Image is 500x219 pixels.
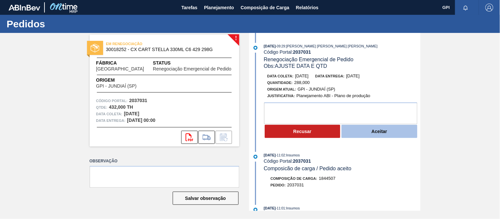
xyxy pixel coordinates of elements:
span: Renegociação Emergencial de Pedido [153,67,231,71]
span: Data entrega: [315,74,344,78]
img: atual [253,155,257,159]
span: - 11:01 [276,206,285,210]
button: Salvar observação [173,192,239,205]
span: Data coleta: [96,111,123,117]
span: [DATE] [264,44,276,48]
span: Planejamento ABI - Plano de produção [296,93,370,98]
img: Logout [485,4,493,12]
span: Quantidade : [267,81,293,85]
span: Composição de Carga [241,4,289,12]
img: TNhmsLtSVTkK8tSr43FrP2fwEKptu5GPRR3wAAAABJRU5ErkJggg== [9,5,40,11]
label: Observação [90,156,239,166]
span: [GEOGRAPHIC_DATA] [96,67,144,71]
span: Status [153,60,232,67]
span: Fábrica [96,60,153,67]
img: atual [253,208,257,212]
img: atual [253,46,257,50]
span: Justificativa: [267,94,295,98]
span: : [PERSON_NAME] [PERSON_NAME] [PERSON_NAME] [285,44,378,48]
strong: 2037031 [129,98,147,103]
span: Pedido : [271,183,286,187]
span: Relatórios [296,4,318,12]
span: Origem Atual: [267,87,296,91]
span: Composicão de carga / Pedido aceito [264,166,351,171]
span: Código Portal: [96,97,128,104]
span: : Insumos [285,153,300,157]
span: [DATE] [295,73,309,78]
span: Renegociação Emergencial de Pedido [264,57,353,62]
div: Informar alteração no pedido [216,131,232,144]
div: Código Portal: [264,158,420,164]
span: - 11:02 [276,153,285,157]
h1: Pedidos [7,20,124,28]
img: status [91,44,99,52]
span: - 09:29 [276,44,285,48]
strong: 432,000 TH [109,104,133,110]
strong: 2037031 [293,158,311,164]
span: Data coleta: [267,74,294,78]
span: Data entrega: [96,117,126,124]
span: 2037031 [287,182,304,187]
span: Composição de Carga : [271,177,317,180]
span: GPI - JUNDIAÍ (SP) [298,87,335,92]
span: : Insumos [285,206,300,210]
span: EM RENEGOCIAÇÃO [106,41,198,47]
span: Origem [96,77,156,84]
span: Qtde : [96,104,107,111]
div: Código Portal: [264,49,420,55]
span: [DATE] [264,206,276,210]
div: Ir para Composição de Carga [198,131,215,144]
span: Obs: AJUSTE DATA E QTD [264,63,327,69]
span: [DATE] [264,153,276,157]
span: 30018252 - CX CART STELLA 330ML C6 429 298G [106,47,226,52]
span: Tarefas [181,4,197,12]
button: Notificações [455,3,476,12]
strong: [DATE] 00:00 [127,118,156,123]
div: Abrir arquivo PDF [181,131,198,144]
strong: [DATE] [124,111,139,116]
span: 1844507 [319,176,336,181]
span: 288,000 [294,80,310,85]
button: Aceitar [341,125,417,138]
span: Planejamento [204,4,234,12]
strong: 2037031 [293,49,311,55]
span: GPI - JUNDIAÍ (SP) [96,84,137,89]
button: Recusar [265,125,340,138]
span: [DATE] [346,73,360,78]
